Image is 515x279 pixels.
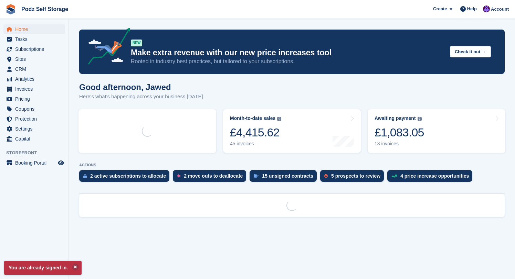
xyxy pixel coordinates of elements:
img: contract_signature_icon-13c848040528278c33f63329250d36e43548de30e8caae1d1a13099fd9432cc5.svg [254,174,259,178]
span: Tasks [15,34,56,44]
img: prospect-51fa495bee0391a8d652442698ab0144808aea92771e9ea1ae160a38d050c398.svg [324,174,328,178]
div: NEW [131,40,142,46]
a: menu [3,54,65,64]
a: menu [3,134,65,144]
a: 2 move outs to deallocate [173,170,250,185]
span: Settings [15,124,56,134]
a: menu [3,124,65,134]
div: 13 invoices [375,141,424,147]
span: CRM [15,64,56,74]
div: 15 unsigned contracts [262,173,313,179]
a: Preview store [57,159,65,167]
a: menu [3,84,65,94]
span: Coupons [15,104,56,114]
div: Month-to-date sales [230,115,275,121]
a: menu [3,74,65,84]
img: move_outs_to_deallocate_icon-f764333ba52eb49d3ac5e1228854f67142a1ed5810a6f6cc68b1a99e826820c5.svg [177,174,180,178]
img: price-adjustments-announcement-icon-8257ccfd72463d97f412b2fc003d46551f7dbcb40ab6d574587a9cd5c0d94... [82,28,130,67]
a: menu [3,158,65,168]
div: 2 move outs to deallocate [184,173,243,179]
span: Analytics [15,74,56,84]
span: Protection [15,114,56,124]
div: 2 active subscriptions to allocate [90,173,166,179]
p: You are already signed in. [4,261,82,275]
img: active_subscription_to_allocate_icon-d502201f5373d7db506a760aba3b589e785aa758c864c3986d89f69b8ff3... [83,174,87,178]
span: Help [467,5,477,12]
span: Sites [15,54,56,64]
img: price_increase_opportunities-93ffe204e8149a01c8c9dc8f82e8f89637d9d84a8eef4429ea346261dce0b2c0.svg [391,175,397,178]
span: Storefront [6,149,69,156]
a: menu [3,24,65,34]
span: Account [491,6,509,13]
a: 2 active subscriptions to allocate [79,170,173,185]
a: Month-to-date sales £4,415.62 45 invoices [223,109,361,153]
a: menu [3,64,65,74]
img: icon-info-grey-7440780725fd019a000dd9b08b2336e03edf1995a4989e88bcd33f0948082b44.svg [418,117,422,121]
a: 15 unsigned contracts [250,170,320,185]
a: menu [3,104,65,114]
div: Awaiting payment [375,115,416,121]
h1: Good afternoon, Jawed [79,82,203,92]
span: Home [15,24,56,34]
img: icon-info-grey-7440780725fd019a000dd9b08b2336e03edf1995a4989e88bcd33f0948082b44.svg [277,117,281,121]
div: 5 prospects to review [331,173,380,179]
span: Booking Portal [15,158,56,168]
p: Here's what's happening across your business [DATE] [79,93,203,101]
span: Create [433,5,447,12]
span: Subscriptions [15,44,56,54]
a: menu [3,94,65,104]
a: 5 prospects to review [320,170,387,185]
p: ACTIONS [79,163,505,167]
a: Awaiting payment £1,083.05 13 invoices [368,109,505,153]
p: Rooted in industry best practices, but tailored to your subscriptions. [131,58,444,65]
div: 45 invoices [230,141,281,147]
button: Check it out → [450,46,491,57]
p: Make extra revenue with our new price increases tool [131,48,444,58]
span: Invoices [15,84,56,94]
img: stora-icon-8386f47178a22dfd0bd8f6a31ec36ba5ce8667c1dd55bd0f319d3a0aa187defe.svg [6,4,16,14]
a: menu [3,114,65,124]
div: £4,415.62 [230,125,281,139]
a: 4 price increase opportunities [387,170,476,185]
a: Podz Self Storage [19,3,71,15]
div: £1,083.05 [375,125,424,139]
span: Pricing [15,94,56,104]
a: menu [3,34,65,44]
div: 4 price increase opportunities [400,173,469,179]
span: Capital [15,134,56,144]
a: menu [3,44,65,54]
img: Jawed Chowdhary [483,5,490,12]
